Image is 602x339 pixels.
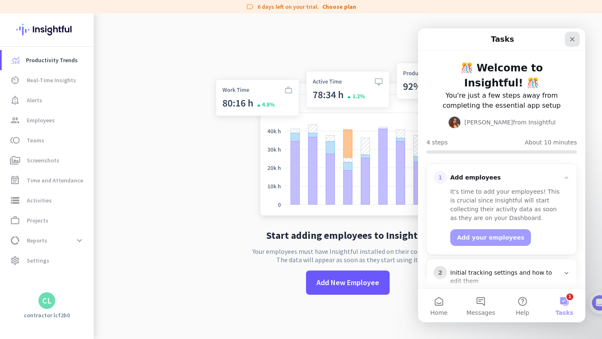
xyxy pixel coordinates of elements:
h2: Start adding employees to Insightful [266,230,430,240]
i: av_timer [10,75,20,85]
a: data_usageReportsexpand_more [2,230,94,250]
i: settings [10,256,20,266]
span: Reports [27,235,47,245]
iframe: Intercom live chat [418,28,585,322]
i: data_usage [10,235,20,245]
button: Add New Employee [306,271,390,295]
p: Your employees must have Insightful installed on their computers. The data will appear as soon as... [253,247,443,264]
span: Projects [27,215,48,225]
span: Activities [27,195,52,205]
i: notification_important [10,95,20,105]
a: av_timerReal-Time Insights [2,70,94,90]
span: Settings [27,256,49,266]
a: perm_mediaScreenshots [2,150,94,170]
i: storage [10,195,20,205]
i: label [246,3,254,11]
img: no-search-results [209,58,486,224]
a: Choose plan [322,3,356,11]
span: Alerts [27,95,42,105]
div: CL [42,296,52,305]
i: work_outline [10,215,20,225]
i: event_note [10,175,20,185]
img: Insightful logo [16,13,77,46]
a: storageActivities [2,190,94,210]
span: Real-Time Insights [27,75,76,85]
a: settingsSettings [2,250,94,271]
i: toll [10,135,20,145]
span: Teams [27,135,44,145]
a: groupEmployees [2,110,94,130]
i: group [10,115,20,125]
span: Productivity Trends [26,55,78,65]
span: Employees [27,115,55,125]
a: menu-itemProductivity Trends [2,50,94,70]
a: event_noteTime and Attendance [2,170,94,190]
span: Time and Attendance [27,175,83,185]
span: Screenshots [27,155,59,165]
img: menu-item [12,56,19,64]
a: tollTeams [2,130,94,150]
i: perm_media [10,155,20,165]
a: work_outlineProjects [2,210,94,230]
button: expand_more [72,233,87,248]
a: notification_importantAlerts [2,90,94,110]
span: Add New Employee [316,277,379,288]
